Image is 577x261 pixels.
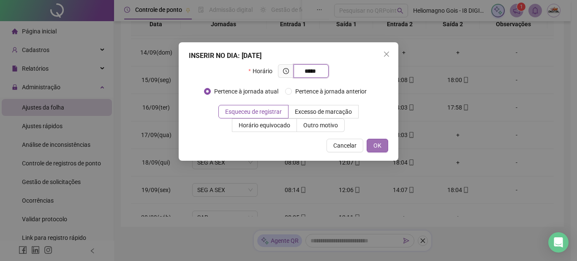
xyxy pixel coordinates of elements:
[189,51,388,61] div: INSERIR NO DIA : [DATE]
[292,87,370,96] span: Pertence à jornada anterior
[367,139,388,152] button: OK
[295,108,352,115] span: Excesso de marcação
[373,141,381,150] span: OK
[248,64,278,78] label: Horário
[303,122,338,129] span: Outro motivo
[225,108,282,115] span: Esqueceu de registrar
[239,122,290,129] span: Horário equivocado
[327,139,363,152] button: Cancelar
[380,47,393,61] button: Close
[548,232,569,253] div: Open Intercom Messenger
[283,68,289,74] span: clock-circle
[383,51,390,58] span: close
[333,141,357,150] span: Cancelar
[211,87,282,96] span: Pertence à jornada atual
